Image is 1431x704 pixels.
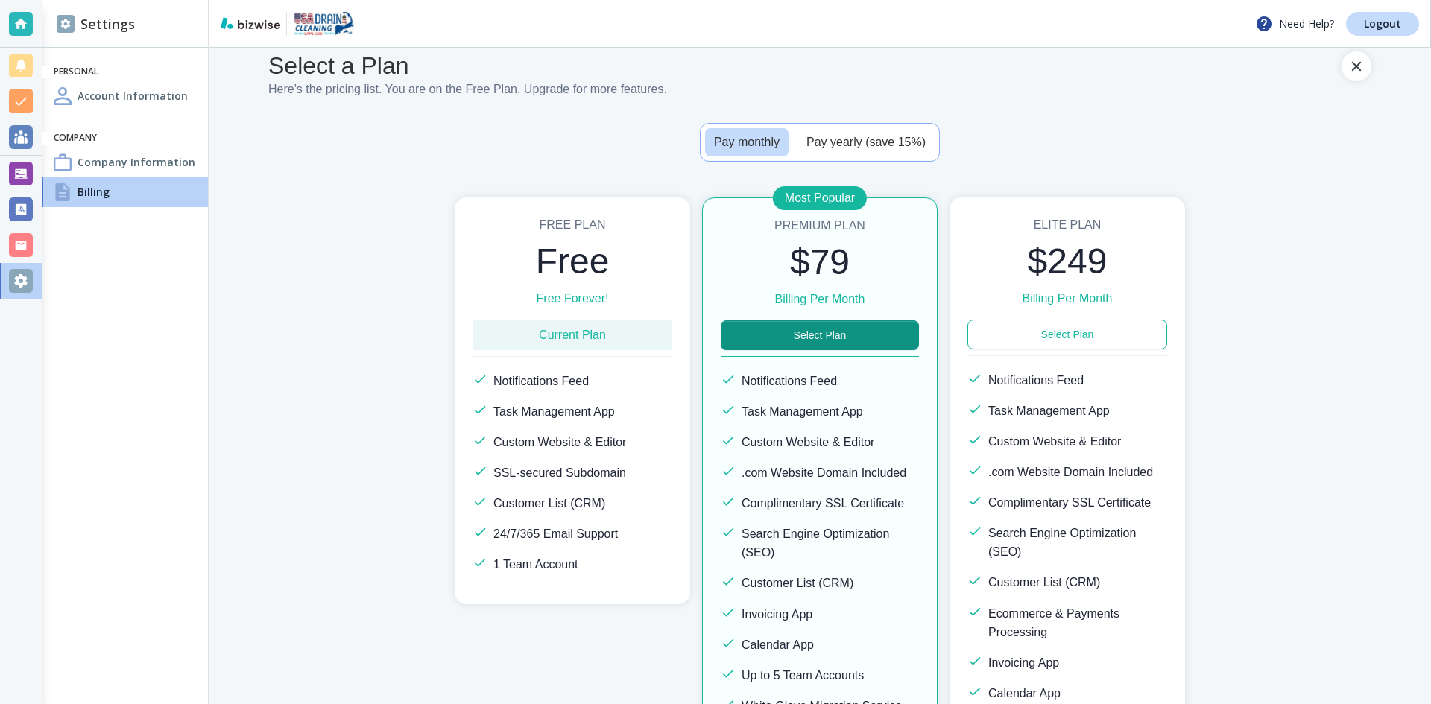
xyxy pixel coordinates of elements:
h6: Ecommerce & Payments Processing [988,604,1167,641]
h6: Task Management App [493,402,615,421]
h6: Calendar App [742,635,814,654]
a: Company InformationCompany Information [42,148,208,177]
h6: Task Management App [988,402,1110,420]
h6: 24/7/365 Email Support [493,524,618,543]
h6: Current Plan [539,326,606,344]
h6: 1 Team Account [493,555,578,574]
p: Logout [1364,19,1401,29]
h6: Search Engine Optimization (SEO) [742,524,919,562]
h6: Billing Per Month [967,289,1167,308]
h6: Customer List (CRM) [493,494,605,513]
img: USA Drain Cleaning Cape Cod [293,12,354,36]
h6: Complimentary SSL Certificate [742,494,904,513]
h4: Account Information [78,88,188,104]
button: Select Plan [721,320,919,350]
h6: SSL-secured Subdomain [493,463,626,482]
h6: Custom Website & Editor [742,433,874,451]
h6: Free Forever! [473,289,672,308]
h6: Invoicing App [988,653,1059,672]
h6: Search Engine Optimization (SEO) [988,524,1167,561]
h2: Free [473,240,672,283]
img: DashboardSidebarSettings.svg [57,15,75,33]
h6: Invoicing App [742,605,812,624]
h2: Settings [57,14,135,34]
h6: Up to 5 Team Accounts [742,666,864,685]
h2: $249 [967,240,1167,283]
h6: Task Management App [742,402,863,421]
h6: Premium Plan [721,216,919,235]
h6: Customer List (CRM) [988,573,1100,592]
button: Pay yearly (save 15%) [797,128,935,156]
h6: Personal [54,66,196,78]
h6: .com Website Domain Included [742,463,906,482]
h4: Billing [78,184,110,200]
button: Pay monthly [705,128,789,156]
h6: Custom Website & Editor [988,432,1121,451]
h2: $79 [721,241,919,284]
h4: Company Information [78,154,195,170]
h6: Free Plan [473,215,672,234]
a: BillingBilling [42,177,208,207]
h6: Elite Plan [967,215,1167,234]
h6: .com Website Domain Included [988,463,1153,481]
h6: Notifications Feed [988,371,1084,390]
a: Logout [1346,12,1419,36]
h6: Here's the pricing list. You are on the Free Plan . Upgrade for more features. [268,80,667,98]
h6: Customer List (CRM) [742,574,853,592]
h6: Notifications Feed [493,372,589,390]
img: bizwise [221,17,280,29]
a: Account InformationAccount Information [42,81,208,111]
button: Select Plan [967,320,1167,349]
h6: Notifications Feed [742,372,837,390]
h6: Complimentary SSL Certificate [988,493,1151,512]
h6: Custom Website & Editor [493,433,626,451]
p: Need Help? [1255,15,1334,33]
h6: Calendar App [988,684,1061,703]
h4: Select a Plan [268,51,667,80]
p: Most Popular [785,189,855,207]
h6: Billing Per Month [721,290,919,308]
h6: Company [54,132,196,145]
